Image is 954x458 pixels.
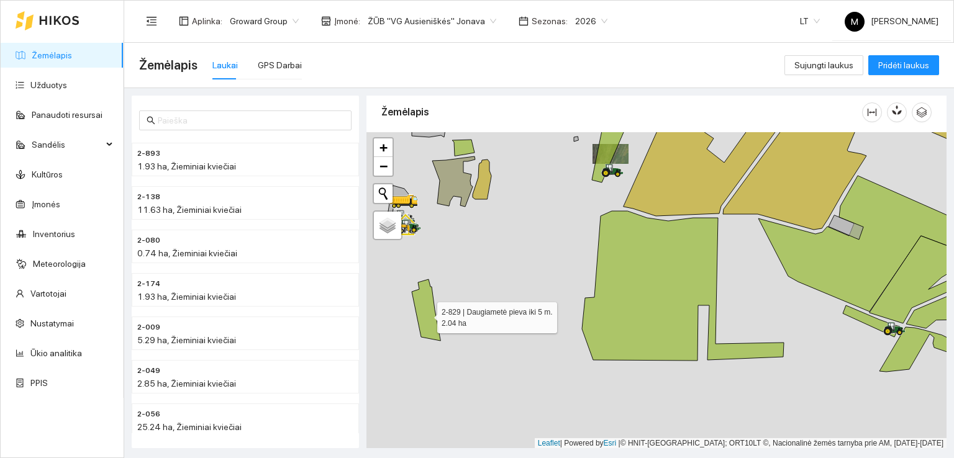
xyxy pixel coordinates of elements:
[794,58,853,72] span: Sujungti laukus
[137,235,160,246] span: 2-080
[878,58,929,72] span: Pridėti laukus
[575,12,607,30] span: 2026
[137,379,236,388] span: 2.85 ha, Žieminiai kviečiai
[139,55,198,75] span: Žemėlapis
[137,321,160,333] span: 2-009
[137,335,236,345] span: 5.29 ha, Žieminiai kviečiai
[868,60,939,70] a: Pridėti laukus
[32,50,72,60] a: Žemėlapis
[30,80,67,90] a: Užduotys
[845,16,938,26] span: [PERSON_NAME]
[158,114,344,127] input: Paieška
[368,12,496,30] span: ŽŪB "VG Ausieniškės" Jonava
[147,116,155,125] span: search
[374,138,393,157] a: Zoom in
[30,318,74,328] a: Nustatymai
[137,161,236,171] span: 1.93 ha, Žieminiai kviečiai
[868,55,939,75] button: Pridėti laukus
[32,110,102,120] a: Panaudoti resursai
[192,14,222,28] span: Aplinka :
[30,289,66,299] a: Vartotojai
[379,158,388,174] span: −
[137,191,160,203] span: 2-138
[321,16,331,26] span: shop
[32,132,102,157] span: Sandėlis
[137,148,160,159] span: 2-893
[862,102,882,122] button: column-width
[800,12,820,30] span: LT
[32,169,63,179] a: Kultūros
[374,212,401,239] a: Layers
[519,16,529,26] span: calendar
[137,422,242,432] span: 25.24 ha, Žieminiai kviečiai
[33,259,86,269] a: Meteorologija
[139,9,164,34] button: menu-fold
[374,184,393,203] button: Initiate a new search
[374,157,393,176] a: Zoom out
[212,58,238,72] div: Laukai
[137,278,160,290] span: 2-174
[604,439,617,447] a: Esri
[230,12,299,30] span: Groward Group
[137,205,242,215] span: 11.63 ha, Žieminiai kviečiai
[784,55,863,75] button: Sujungti laukus
[32,199,60,209] a: Įmonės
[137,408,160,420] span: 2-056
[619,439,620,447] span: |
[535,438,947,449] div: | Powered by © HNIT-[GEOGRAPHIC_DATA]; ORT10LT ©, Nacionalinė žemės tarnyba prie AM, [DATE]-[DATE]
[851,12,858,32] span: M
[863,107,881,117] span: column-width
[33,229,75,239] a: Inventorius
[532,14,568,28] span: Sezonas :
[179,16,189,26] span: layout
[137,292,236,302] span: 1.93 ha, Žieminiai kviečiai
[538,439,560,447] a: Leaflet
[381,94,862,130] div: Žemėlapis
[30,378,48,388] a: PPIS
[334,14,360,28] span: Įmonė :
[146,16,157,27] span: menu-fold
[137,248,237,258] span: 0.74 ha, Žieminiai kviečiai
[379,140,388,155] span: +
[258,58,302,72] div: GPS Darbai
[30,348,82,358] a: Ūkio analitika
[137,365,160,377] span: 2-049
[784,60,863,70] a: Sujungti laukus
